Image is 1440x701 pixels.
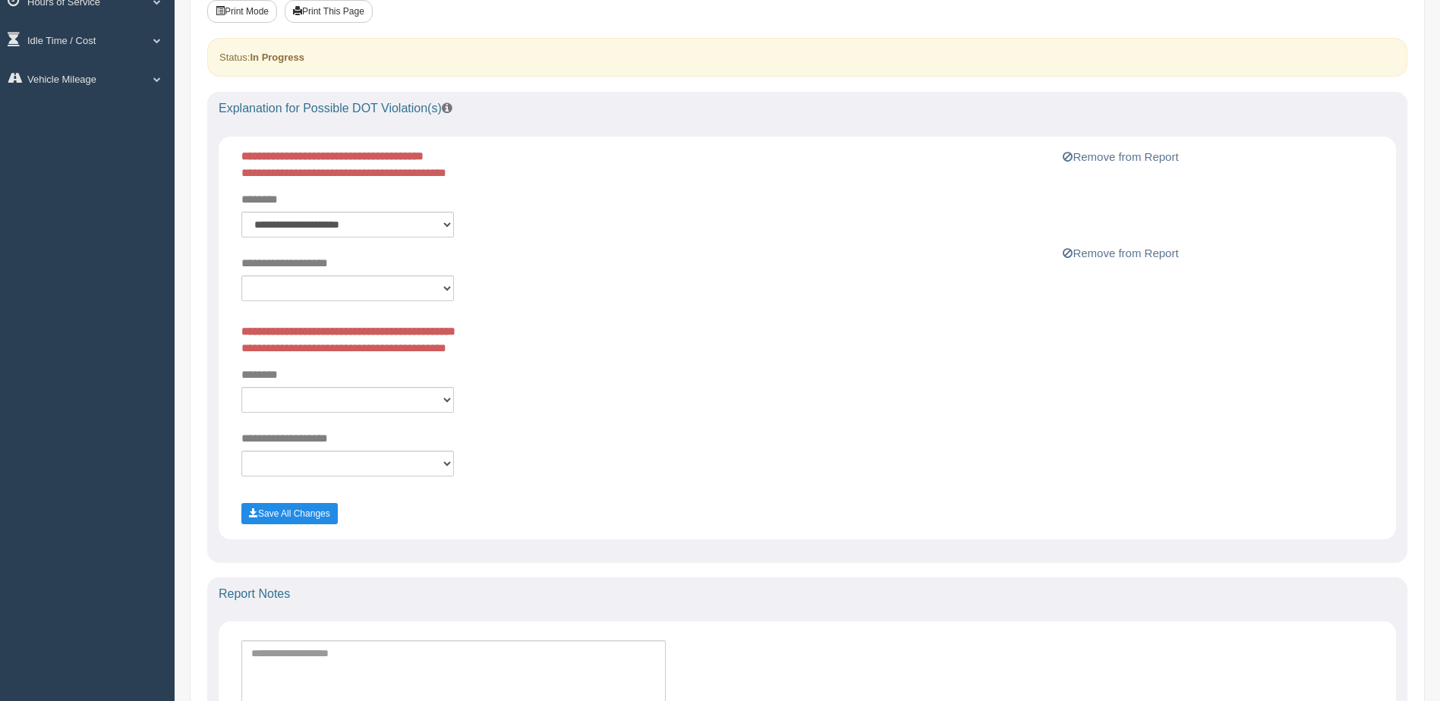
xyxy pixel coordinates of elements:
button: Remove from Report [1058,244,1183,262]
div: Status: [207,38,1407,77]
div: Report Notes [207,577,1407,611]
strong: In Progress [250,52,304,63]
button: Remove from Report [1058,148,1183,166]
div: Explanation for Possible DOT Violation(s) [207,92,1407,125]
button: Save [241,503,338,524]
